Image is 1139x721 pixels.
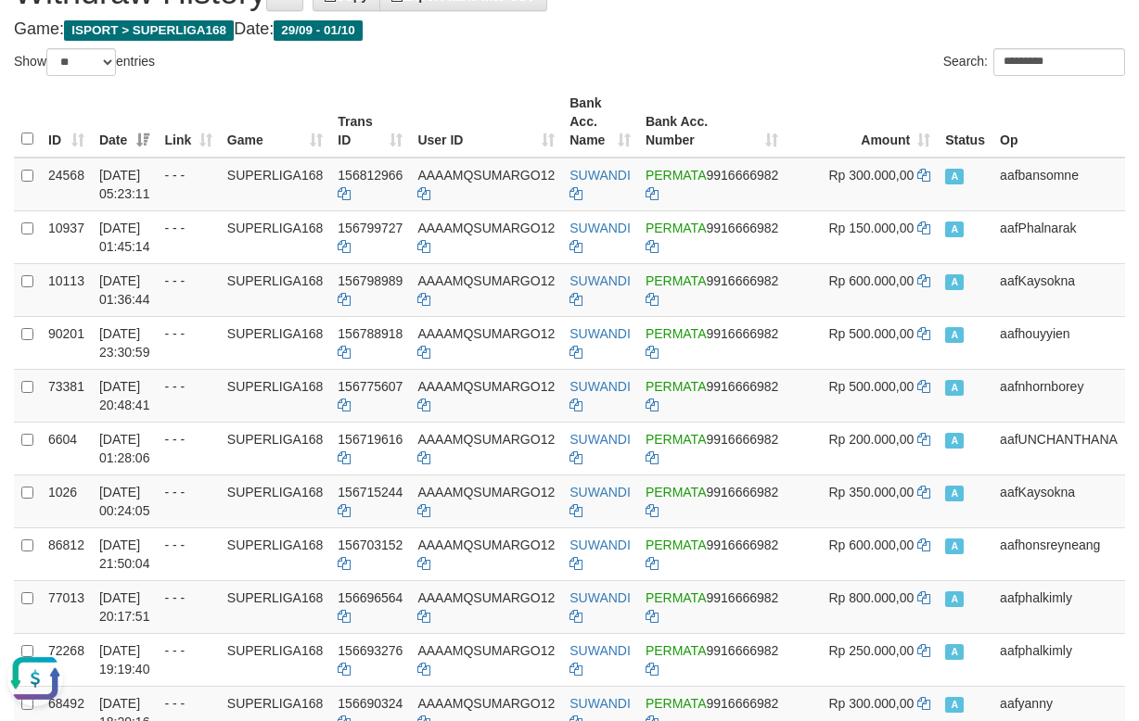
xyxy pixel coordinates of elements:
td: 156703152 [330,527,410,580]
td: 6604 [41,422,92,474]
td: SUPERLIGA168 [220,474,331,527]
select: Showentries [46,48,116,76]
span: PERMATA [646,590,707,605]
a: SUWANDI [569,168,631,183]
td: 72268 [41,633,92,686]
span: Approved [945,380,964,396]
span: Approved - Marked by aafchoeunmanni [945,274,964,290]
td: 9916666982 [638,263,786,316]
th: Trans ID: activate to sort column ascending [330,86,410,158]
td: SUPERLIGA168 [220,422,331,474]
span: Approved [945,486,964,501]
td: [DATE] 19:19:40 [92,633,158,686]
td: AAAAMQSUMARGO12 [410,527,562,580]
span: Approved - Marked by aafromsomean [945,538,964,554]
td: 9916666982 [638,369,786,422]
td: AAAAMQSUMARGO12 [410,263,562,316]
td: SUPERLIGA168 [220,527,331,580]
td: [DATE] 00:24:05 [92,474,158,527]
button: Open LiveChat chat widget [7,7,63,63]
td: 9916666982 [638,527,786,580]
td: 156693276 [330,633,410,686]
td: 24568 [41,158,92,211]
span: Rp 500.000,00 [828,379,914,394]
td: SUPERLIGA168 [220,263,331,316]
a: SUWANDI [569,643,631,658]
span: Rp 800.000,00 [828,590,914,605]
td: SUPERLIGA168 [220,369,331,422]
td: 9916666982 [638,474,786,527]
td: 73381 [41,369,92,422]
a: SUWANDI [569,590,631,605]
a: SUWANDI [569,485,631,500]
th: Status [938,86,992,158]
span: Approved [945,644,964,660]
td: - - - [157,474,219,527]
td: aafUNCHANTHANA [992,422,1125,474]
th: Op [992,86,1125,158]
span: Approved [945,169,964,184]
td: aafhonsreyneang [992,527,1125,580]
td: - - - [157,316,219,369]
th: Amount: activate to sort column ascending [786,86,938,158]
td: - - - [157,580,219,633]
a: SUWANDI [569,696,631,711]
span: PERMATA [646,221,707,235]
span: ISPORT > SUPERLIGA168 [64,20,234,41]
td: - - - [157,422,219,474]
h4: Game: Date: [14,20,1125,39]
td: [DATE] 20:17:51 [92,580,158,633]
label: Show entries [14,48,155,76]
td: 10113 [41,263,92,316]
td: 9916666982 [638,210,786,263]
span: Approved [945,697,964,713]
span: Rp 300.000,00 [828,696,914,711]
td: 77013 [41,580,92,633]
span: Approved [945,221,964,237]
span: Rp 600.000,00 [828,538,914,552]
td: AAAAMQSUMARGO12 [410,474,562,527]
td: aafphalkimly [992,580,1125,633]
td: 156696564 [330,580,410,633]
td: aafbansomne [992,158,1125,211]
span: 29/09 - 01/10 [274,20,363,41]
span: PERMATA [646,168,707,183]
td: 156715244 [330,474,410,527]
td: AAAAMQSUMARGO12 [410,580,562,633]
a: SUWANDI [569,379,631,394]
td: [DATE] 05:23:11 [92,158,158,211]
td: - - - [157,210,219,263]
td: 156719616 [330,422,410,474]
a: SUWANDI [569,221,631,235]
td: aafhouyyien [992,316,1125,369]
td: AAAAMQSUMARGO12 [410,210,562,263]
span: Rp 600.000,00 [828,273,914,288]
span: PERMATA [646,485,707,500]
span: PERMATA [646,643,707,658]
td: 9916666982 [638,316,786,369]
th: Game: activate to sort column ascending [220,86,331,158]
span: PERMATA [646,538,707,552]
td: - - - [157,158,219,211]
span: Rp 150.000,00 [828,221,914,235]
td: [DATE] 01:45:14 [92,210,158,263]
input: Search: [993,48,1125,76]
td: 156812966 [330,158,410,211]
a: SUWANDI [569,538,631,552]
td: [DATE] 01:36:44 [92,263,158,316]
span: PERMATA [646,432,707,447]
td: aafKaysokna [992,474,1125,527]
td: SUPERLIGA168 [220,158,331,211]
td: - - - [157,633,219,686]
td: 156775607 [330,369,410,422]
td: aafphalkimly [992,633,1125,686]
span: Rp 250.000,00 [828,643,914,658]
a: SUWANDI [569,273,631,288]
span: Rp 200.000,00 [828,432,914,447]
th: ID: activate to sort column ascending [41,86,92,158]
td: SUPERLIGA168 [220,210,331,263]
span: Rp 350.000,00 [828,485,914,500]
td: [DATE] 21:50:04 [92,527,158,580]
span: PERMATA [646,326,707,341]
a: SUWANDI [569,326,631,341]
